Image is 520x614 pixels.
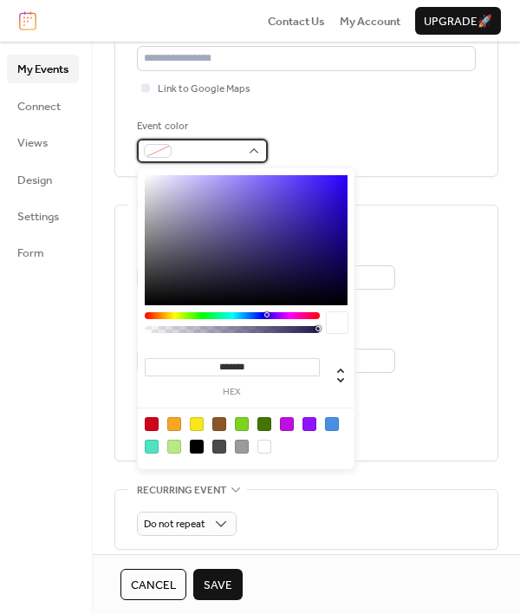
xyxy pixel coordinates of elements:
[280,417,294,431] div: #BD10E0
[145,417,159,431] div: #D0021B
[137,26,472,43] div: Location
[424,13,492,30] span: Upgrade 🚀
[193,569,243,600] button: Save
[17,134,48,152] span: Views
[268,13,325,30] span: Contact Us
[7,202,79,230] a: Settings
[158,81,250,98] span: Link to Google Maps
[7,128,79,156] a: Views
[235,440,249,454] div: #9B9B9B
[7,55,79,82] a: My Events
[145,440,159,454] div: #50E3C2
[190,417,204,431] div: #F8E71C
[340,13,400,30] span: My Account
[268,12,325,29] a: Contact Us
[167,440,181,454] div: #B8E986
[340,12,400,29] a: My Account
[19,11,36,30] img: logo
[204,577,232,594] span: Save
[17,208,59,225] span: Settings
[190,440,204,454] div: #000000
[17,61,68,78] span: My Events
[257,440,271,454] div: #FFFFFF
[415,7,501,35] button: Upgrade🚀
[17,172,52,189] span: Design
[137,481,226,499] span: Recurring event
[302,417,316,431] div: #9013FE
[7,166,79,193] a: Design
[7,92,79,120] a: Connect
[235,417,249,431] div: #7ED321
[257,417,271,431] div: #417505
[167,417,181,431] div: #F5A623
[325,417,339,431] div: #4A90E2
[137,118,264,135] div: Event color
[120,569,186,600] button: Cancel
[145,388,320,397] label: hex
[7,238,79,266] a: Form
[212,417,226,431] div: #8B572A
[212,440,226,454] div: #4A4A4A
[144,514,205,534] span: Do not repeat
[131,577,176,594] span: Cancel
[17,98,61,115] span: Connect
[17,245,44,262] span: Form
